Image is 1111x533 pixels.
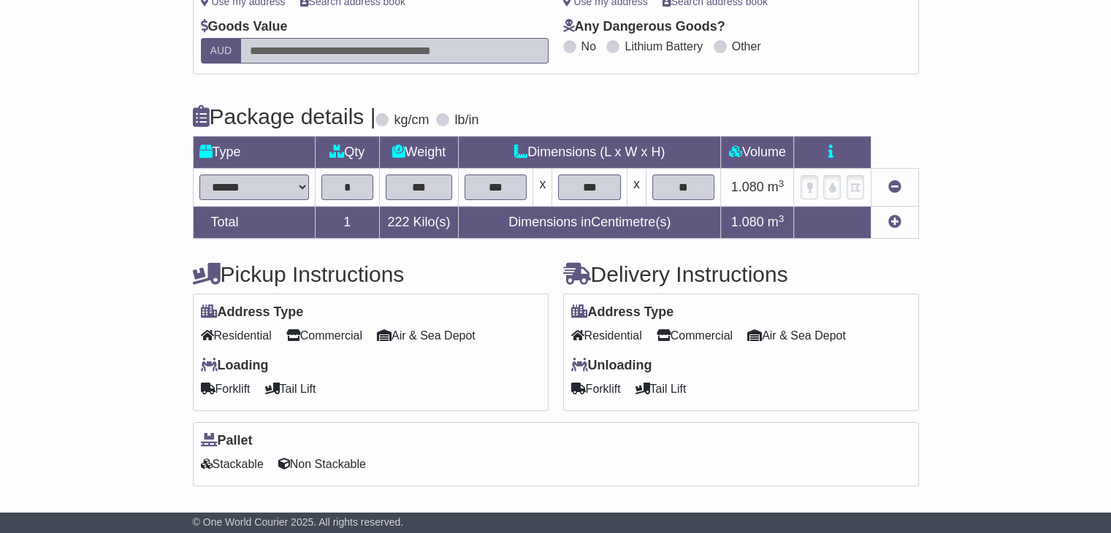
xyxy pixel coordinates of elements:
[627,169,646,207] td: x
[779,178,784,189] sup: 3
[201,453,264,475] span: Stackable
[201,377,251,400] span: Forklift
[193,104,376,129] h4: Package details |
[768,215,784,229] span: m
[732,39,761,53] label: Other
[731,215,764,229] span: 1.080
[394,112,429,129] label: kg/cm
[731,180,764,194] span: 1.080
[286,324,362,347] span: Commercial
[888,180,901,194] a: Remove this item
[201,38,242,64] label: AUD
[193,516,404,528] span: © One World Courier 2025. All rights reserved.
[635,377,687,400] span: Tail Lift
[379,137,458,169] td: Weight
[571,304,674,321] label: Address Type
[315,137,379,169] td: Qty
[278,453,366,475] span: Non Stackable
[768,180,784,194] span: m
[201,358,269,374] label: Loading
[721,137,794,169] td: Volume
[625,39,703,53] label: Lithium Battery
[201,19,288,35] label: Goods Value
[581,39,596,53] label: No
[458,207,720,239] td: Dimensions in Centimetre(s)
[193,137,315,169] td: Type
[563,262,919,286] h4: Delivery Instructions
[533,169,552,207] td: x
[193,262,549,286] h4: Pickup Instructions
[379,207,458,239] td: Kilo(s)
[571,377,621,400] span: Forklift
[779,213,784,224] sup: 3
[571,358,652,374] label: Unloading
[571,324,642,347] span: Residential
[201,433,253,449] label: Pallet
[315,207,379,239] td: 1
[458,137,720,169] td: Dimensions (L x W x H)
[193,207,315,239] td: Total
[387,215,409,229] span: 222
[747,324,846,347] span: Air & Sea Depot
[201,324,272,347] span: Residential
[454,112,478,129] label: lb/in
[377,324,476,347] span: Air & Sea Depot
[657,324,733,347] span: Commercial
[201,304,304,321] label: Address Type
[265,377,316,400] span: Tail Lift
[888,215,901,229] a: Add new item
[563,19,725,35] label: Any Dangerous Goods?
